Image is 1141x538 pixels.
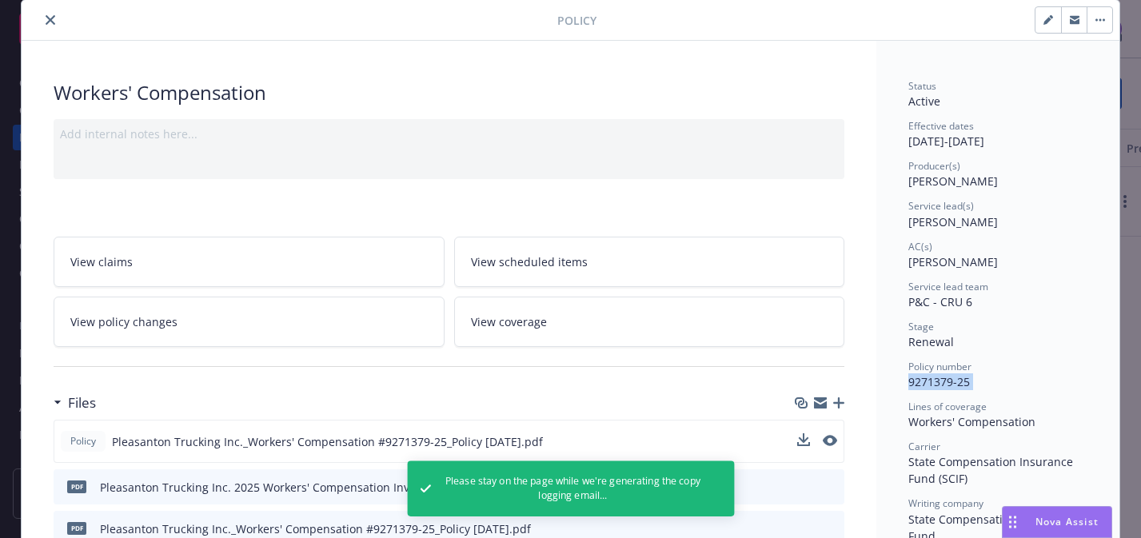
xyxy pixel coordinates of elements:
[908,360,971,373] span: Policy number
[471,253,588,270] span: View scheduled items
[908,320,934,333] span: Stage
[908,254,998,269] span: [PERSON_NAME]
[908,94,940,109] span: Active
[908,240,932,253] span: AC(s)
[823,433,837,450] button: preview file
[67,434,99,448] span: Policy
[908,440,940,453] span: Carrier
[100,479,453,496] div: Pleasanton Trucking Inc. 2025 Workers' Compensation Invoice.pdf
[444,474,701,504] span: Please stay on the page while we're generating the copy logging email...
[100,520,531,537] div: Pleasanton Trucking Inc._Workers' Compensation #9271379-25_Policy [DATE].pdf
[1035,515,1099,528] span: Nova Assist
[908,280,988,293] span: Service lead team
[908,496,983,510] span: Writing company
[908,79,936,93] span: Status
[908,119,974,133] span: Effective dates
[454,297,845,347] a: View coverage
[557,12,596,29] span: Policy
[823,435,837,446] button: preview file
[54,297,445,347] a: View policy changes
[908,294,972,309] span: P&C - CRU 6
[908,159,960,173] span: Producer(s)
[67,480,86,492] span: pdf
[471,313,547,330] span: View coverage
[797,433,810,450] button: download file
[67,522,86,534] span: pdf
[908,334,954,349] span: Renewal
[824,479,838,496] button: preview file
[70,313,178,330] span: View policy changes
[54,237,445,287] a: View claims
[908,214,998,229] span: [PERSON_NAME]
[908,414,1035,429] span: Workers' Compensation
[908,374,970,389] span: 9271379-25
[41,10,60,30] button: close
[798,520,811,537] button: download file
[824,520,838,537] button: preview file
[908,173,998,189] span: [PERSON_NAME]
[68,393,96,413] h3: Files
[54,79,844,106] div: Workers' Compensation
[70,253,133,270] span: View claims
[908,454,1076,486] span: State Compensation Insurance Fund (SCIF)
[908,400,987,413] span: Lines of coverage
[1002,506,1112,538] button: Nova Assist
[798,479,811,496] button: download file
[454,237,845,287] a: View scheduled items
[1003,507,1023,537] div: Drag to move
[908,119,1087,149] div: [DATE] - [DATE]
[908,199,974,213] span: Service lead(s)
[112,433,543,450] span: Pleasanton Trucking Inc._Workers' Compensation #9271379-25_Policy [DATE].pdf
[54,393,96,413] div: Files
[60,126,838,142] div: Add internal notes here...
[797,433,810,446] button: download file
